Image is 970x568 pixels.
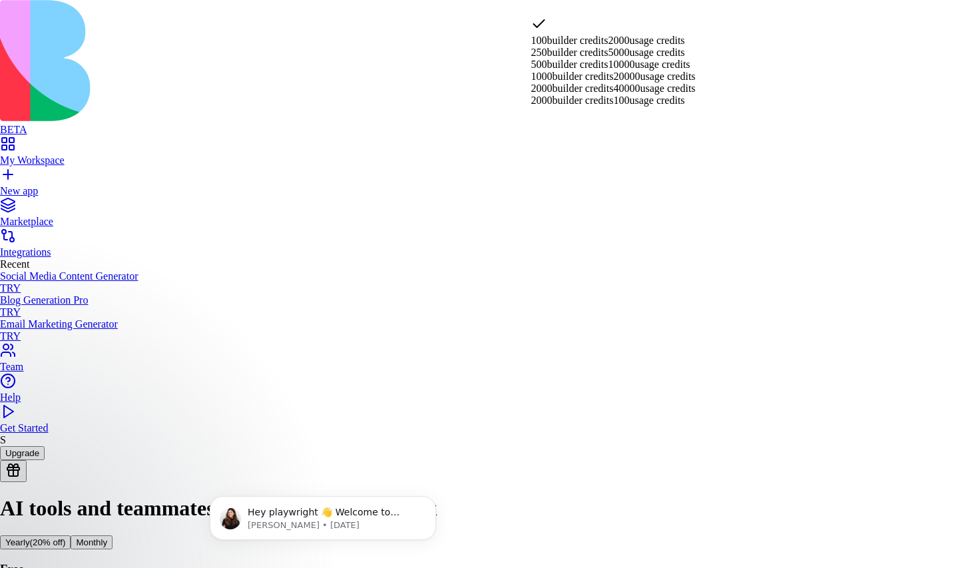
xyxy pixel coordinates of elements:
[613,71,695,82] span: 20000 usage credits
[608,47,684,58] span: 5000 usage credits
[531,95,614,106] span: 2000 builder credits
[190,468,456,561] iframe: Intercom notifications message
[531,47,608,58] span: 250 builder credits
[531,59,608,70] span: 500 builder credits
[613,95,684,106] span: 100 usage credits
[531,71,614,82] span: 1000 builder credits
[531,35,608,46] span: 100 builder credits
[608,59,690,70] span: 10000 usage credits
[608,35,684,46] span: 2000 usage credits
[531,83,614,94] span: 2000 builder credits
[613,83,695,94] span: 40000 usage credits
